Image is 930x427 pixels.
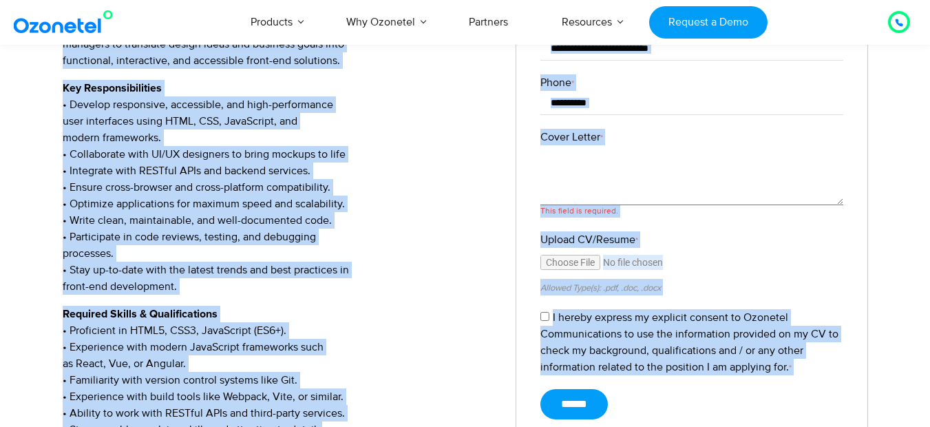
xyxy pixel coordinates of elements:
small: Allowed Type(s): .pdf, .doc, .docx [540,282,661,293]
strong: Key Responsibilities [63,83,162,94]
label: Cover Letter [540,129,843,145]
label: Phone [540,74,843,91]
a: Request a Demo [649,6,767,39]
label: Upload CV/Resume [540,231,843,248]
strong: Required Skills & Qualifications [63,309,218,320]
label: I hereby express my explicit consent to Ozonetel Communications to use the information provided o... [540,311,838,374]
div: This field is required. [540,205,843,218]
p: • Develop responsive, accessible, and high-performance user interfaces using HTML, CSS, JavaScrip... [63,80,496,295]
